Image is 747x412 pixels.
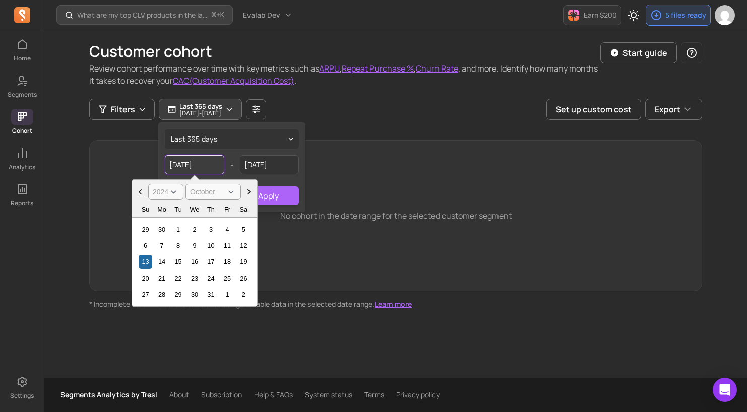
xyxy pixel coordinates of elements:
div: Sunday [139,202,152,216]
div: Choose Wednesday, October 30th, 2024 [188,288,201,301]
div: Choose Sunday, October 20th, 2024 [139,271,152,285]
div: Choose Wednesday, October 16th, 2024 [188,255,201,268]
div: Choose Thursday, October 10th, 2024 [204,239,218,252]
button: Export [645,99,702,120]
div: Choose Thursday, October 17th, 2024 [204,255,218,268]
div: Choose Monday, October 14th, 2024 [155,255,168,268]
div: Choose Monday, October 28th, 2024 [155,288,168,301]
div: Choose Wednesday, October 9th, 2024 [188,239,201,252]
p: Cohort [12,127,32,135]
p: * Incomplete data: The data is calculated using available data in the selected date range. [89,299,702,309]
span: - [230,159,234,171]
kbd: ⌘ [211,9,217,22]
a: System status [305,390,352,400]
div: Choose Tuesday, October 8th, 2024 [171,239,185,252]
div: Saturday [237,202,251,216]
p: Segments [8,91,37,99]
div: Open Intercom Messenger [713,378,737,402]
a: Help & FAQs [254,390,293,400]
div: Monday [155,202,168,216]
div: Choose Sunday, October 27th, 2024 [139,288,152,301]
div: Choose Thursday, October 24th, 2024 [204,271,218,285]
div: Choose Friday, November 1st, 2024 [220,288,234,301]
a: Terms [364,390,384,400]
div: Choose Tuesday, October 22nd, 2024 [171,271,185,285]
p: Review cohort performance over time with key metrics such as , , , and more. Identify how many mo... [89,62,600,87]
button: ARPU [319,62,340,75]
a: Subscription [201,390,242,400]
button: Set up custom cost [546,99,641,120]
input: yyyy-mm-dd [240,155,299,174]
p: Reports [11,199,33,208]
div: Choose Friday, October 11th, 2024 [220,239,234,252]
div: Choose Monday, September 30th, 2024 [155,223,168,236]
div: Thursday [204,202,218,216]
button: Churn Rate [416,62,458,75]
div: Choose Monday, October 21st, 2024 [155,271,168,285]
p: Start guide [622,47,667,59]
div: Wednesday [188,202,201,216]
p: Home [14,54,31,62]
div: Choose Tuesday, October 15th, 2024 [171,255,185,268]
p: No cohort in the date range for the selected customer segment [280,210,512,222]
button: Learn more [375,299,412,309]
h1: Customer cohort [89,42,600,60]
button: Apply [238,186,299,205]
div: Month October, 2024 [135,221,254,303]
button: Toggle dark mode [624,5,644,25]
p: 5 files ready [665,10,706,20]
span: Evalab Dev [243,10,280,20]
button: Last 365 days[DATE]-[DATE] [159,99,242,120]
div: Choose Saturday, October 12th, 2024 [237,239,251,252]
p: What are my top CLV products in the last 90 days? [77,10,208,20]
input: yyyy-mm-dd [165,155,224,174]
div: Choose Date [132,179,258,307]
kbd: K [220,11,224,19]
div: Choose Friday, October 25th, 2024 [220,271,234,285]
a: Privacy policy [396,390,440,400]
span: + [212,10,224,20]
div: Choose Sunday, September 29th, 2024 [139,223,152,236]
a: About [169,390,189,400]
p: Last 365 days [179,102,222,110]
div: Friday [220,202,234,216]
div: Choose Saturday, October 26th, 2024 [237,271,251,285]
p: Analytics [9,163,35,171]
div: Choose Sunday, October 6th, 2024 [139,239,152,252]
button: last 365 days [165,129,299,149]
img: avatar [715,5,735,25]
div: Choose Tuesday, October 29th, 2024 [171,288,185,301]
button: Filters [89,99,155,120]
button: CAC(Customer Acquisition Cost) [173,75,294,87]
div: Choose Friday, October 4th, 2024 [220,223,234,236]
button: Start guide [600,42,677,63]
div: Choose Thursday, October 31st, 2024 [204,288,218,301]
span: last 365 days [171,134,217,144]
div: Choose Saturday, October 5th, 2024 [237,223,251,236]
span: Filters [111,103,135,115]
div: Choose Friday, October 18th, 2024 [220,255,234,268]
div: Choose Monday, October 7th, 2024 [155,239,168,252]
div: Choose Sunday, October 13th, 2024 [139,255,152,268]
button: What are my top CLV products in the last 90 days?⌘+K [56,5,233,25]
p: [DATE] - [DATE] [179,110,222,116]
div: Choose Wednesday, October 23rd, 2024 [188,271,201,285]
p: Earn $200 [584,10,617,20]
p: Settings [10,392,34,400]
div: Choose Tuesday, October 1st, 2024 [171,223,185,236]
p: Segments Analytics by Tresl [60,390,157,400]
div: Choose Thursday, October 3rd, 2024 [204,223,218,236]
div: Choose Wednesday, October 2nd, 2024 [188,223,201,236]
button: Evalab Dev [237,6,298,24]
div: Choose Saturday, November 2nd, 2024 [237,288,251,301]
button: 5 files ready [646,5,711,26]
button: Earn $200 [563,5,621,25]
span: Export [655,103,680,115]
button: Repeat Purchase % [342,62,414,75]
div: Choose Saturday, October 19th, 2024 [237,255,251,268]
div: Tuesday [171,202,185,216]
